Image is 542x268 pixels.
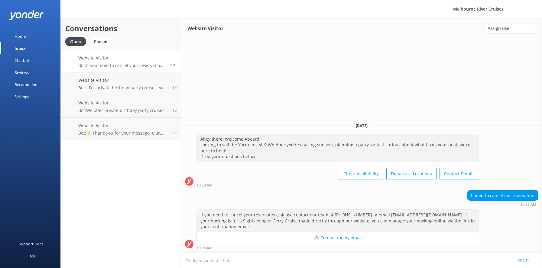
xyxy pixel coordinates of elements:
button: 📩 Contact me by email [197,232,479,244]
a: Closed [89,38,115,45]
p: Bot: ⚡ Thank you for your message. Our office hours are Mon - Fri 9.30am - 5pm. We'll get back to... [78,130,168,136]
p: Bot: We offer private birthday party cruises for all ages on the Yarra River. You can enjoy sceni... [78,108,168,113]
a: Website VisitorBot:If you need to cancel your reservation, please contact our team at [PHONE_NUMB... [61,50,181,72]
p: Bot: If you need to cancel your reservation, please contact our team at [PHONE_NUMBER] or email [... [78,63,165,68]
span: [DATE] [352,123,371,128]
div: Settings [15,91,29,103]
div: Reviews [15,66,29,78]
div: Ahoy there! Welcome Aboard! Looking to sail the Yarra in style? Whether you're chasing sunsets, p... [197,134,479,162]
h3: Website Visitor [187,25,223,33]
div: Sep 11 2025 10:38am (UTC +10:00) Australia/Sydney [467,202,538,206]
strong: 10:38 AM [520,203,536,206]
div: Open [65,37,86,46]
div: Home [15,30,26,42]
h4: Website Visitor [78,100,168,106]
div: Support Docs [19,238,43,250]
span: Sep 10 2025 09:16pm (UTC +10:00) Australia/Sydney [172,108,177,113]
button: Contact Details [440,168,479,180]
span: Sep 11 2025 10:38am (UTC +10:00) Australia/Sydney [170,62,177,68]
div: Chatbot [15,54,29,66]
div: Sep 11 2025 10:38am (UTC +10:00) Australia/Sydney [196,183,479,187]
strong: 10:38 AM [196,246,213,250]
div: If you need to cancel your reservation, please contact our team at [PHONE_NUMBER] or email [EMAIL... [197,210,479,232]
div: I need to cancel my reservation [467,190,538,201]
h4: Website Visitor [78,122,168,129]
a: Open [65,38,89,45]
button: Departure Locations [386,168,437,180]
a: Website VisitorBot:⚡ Thank you for your message. Our office hours are Mon - Fri 9.30am - 5pm. We'... [61,118,181,140]
strong: 10:38 AM [196,183,213,187]
div: Help [27,250,35,262]
div: Inbox [15,42,26,54]
div: Assign User [485,24,536,33]
div: Recommend [15,78,37,91]
span: Sep 10 2025 06:23am (UTC +10:00) Australia/Sydney [172,130,177,136]
h4: Website Visitor [78,77,168,84]
span: Assign user [488,25,511,32]
p: Bot: - For private birthday party cruises, you can celebrate on the Yarra River with scenic views... [78,85,168,91]
button: Check Availability [339,168,383,180]
h2: Conversations [65,23,177,34]
span: Sep 11 2025 07:23am (UTC +10:00) Australia/Sydney [172,85,177,90]
a: Website VisitorBot:- For private birthday party cruises, you can celebrate on the Yarra River wit... [61,72,181,95]
h4: Website Visitor [78,55,165,61]
div: Closed [89,37,112,46]
div: Sep 11 2025 10:38am (UTC +10:00) Australia/Sydney [196,246,479,250]
a: Website VisitorBot:We offer private birthday party cruises for all ages on the Yarra River. You c... [61,95,181,118]
img: yonder-white-logo.png [9,10,44,20]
